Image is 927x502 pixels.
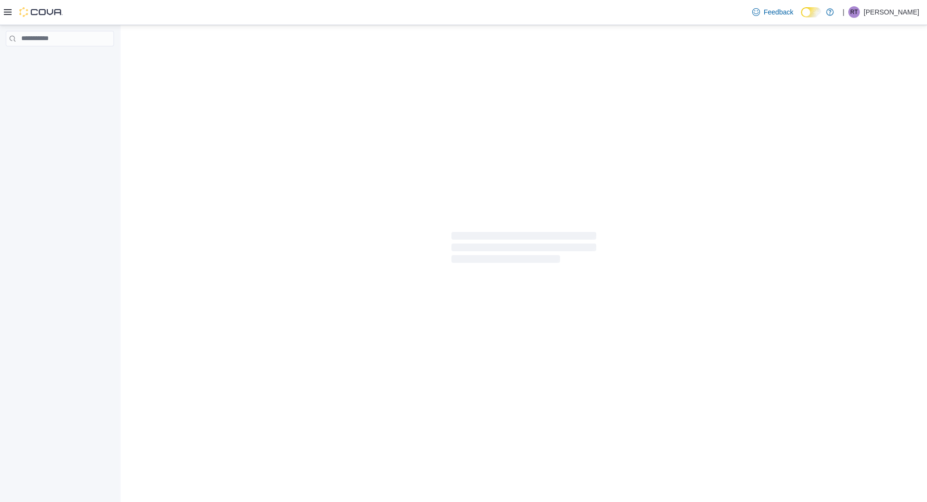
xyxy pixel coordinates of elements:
span: Feedback [764,7,793,17]
div: Rachel Turner [848,6,860,18]
img: Cova [19,7,63,17]
a: Feedback [748,2,797,22]
p: | [843,6,844,18]
input: Dark Mode [801,7,821,17]
nav: Complex example [6,48,114,72]
span: RT [850,6,858,18]
span: Loading [451,234,596,265]
p: [PERSON_NAME] [864,6,919,18]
